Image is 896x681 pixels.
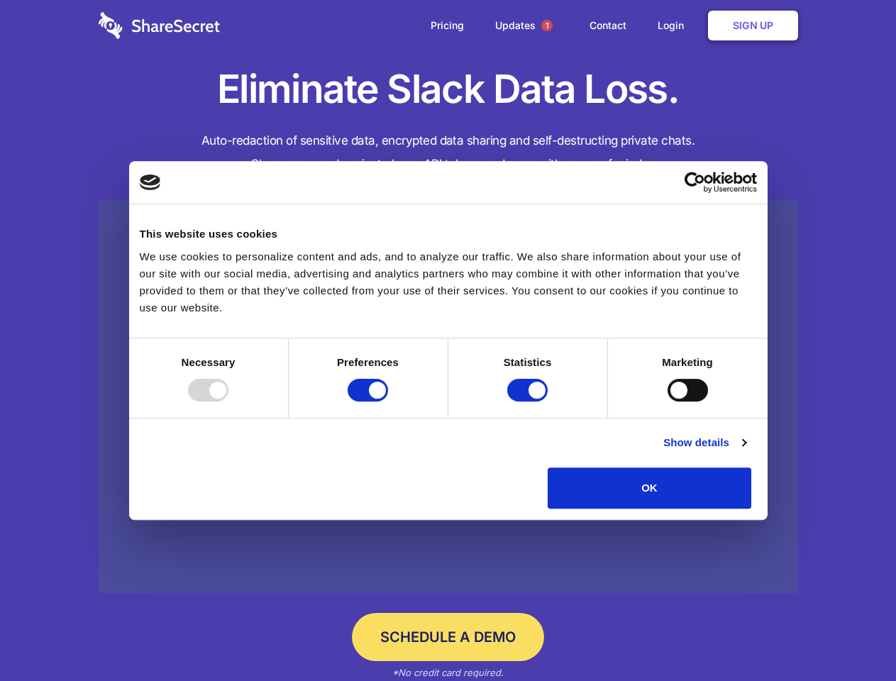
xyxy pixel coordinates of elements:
div: We use cookies to personalize content and ads, and to analyze our traffic. We also share informat... [140,248,757,316]
a: Sign Up [708,11,798,40]
strong: Necessary [182,356,236,368]
a: Show details [663,434,746,451]
a: Contact [575,4,641,48]
strong: Marketing [662,356,713,368]
a: Login [643,4,705,48]
h1: Eliminate Slack Data Loss. [99,64,798,115]
img: logo-wordmark-white-trans-d4663122ce5f474addd5e946df7df03e33cb6a1c49d2221995e7729f52c070b2.svg [99,12,220,39]
div: This website uses cookies [140,226,757,243]
strong: Preferences [337,356,399,368]
button: OK [548,467,751,509]
em: *No credit card required. [392,667,504,678]
a: Wistia video thumbnail [99,200,798,594]
a: Usercentrics Cookiebot - opens in a new window [633,172,757,193]
span: 1 [541,20,553,31]
img: logo [140,175,161,190]
strong: Statistics [504,356,552,368]
a: Schedule a Demo [352,613,544,661]
h4: Auto-redaction of sensitive data, encrypted data sharing and self-destructing private chats. Shar... [99,129,798,176]
a: Pricing [416,4,478,48]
